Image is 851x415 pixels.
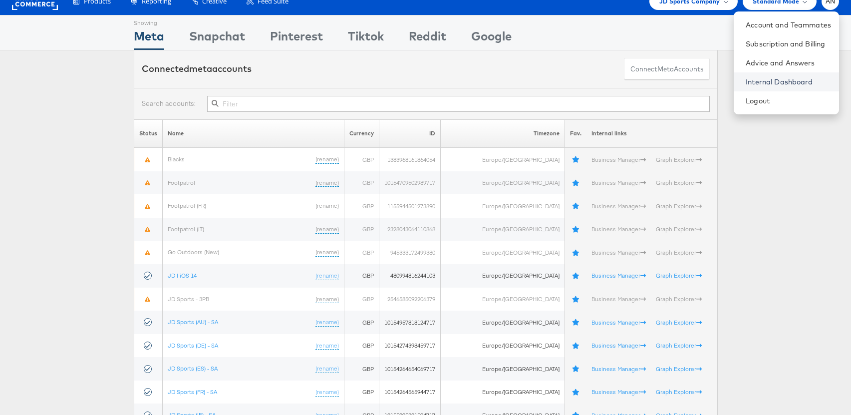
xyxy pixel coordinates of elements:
[656,272,702,279] a: Graph Explorer
[344,241,379,265] td: GBP
[409,27,446,50] div: Reddit
[379,241,440,265] td: 945333172499380
[440,381,565,404] td: Europe/[GEOGRAPHIC_DATA]
[591,388,646,396] a: Business Manager
[168,365,218,372] a: JD Sports (ES) - SA
[315,155,339,164] a: (rename)
[344,311,379,334] td: GBP
[657,64,674,74] span: meta
[168,155,185,163] a: Blacks
[591,179,646,186] a: Business Manager
[471,27,512,50] div: Google
[591,295,646,303] a: Business Manager
[168,272,197,279] a: JD | iOS 14
[344,288,379,311] td: GBP
[344,194,379,218] td: GBP
[591,202,646,210] a: Business Manager
[379,194,440,218] td: 1155944501273890
[344,357,379,381] td: GBP
[379,119,440,148] th: ID
[440,241,565,265] td: Europe/[GEOGRAPHIC_DATA]
[591,365,646,373] a: Business Manager
[134,15,164,27] div: Showing
[656,202,702,210] a: Graph Explorer
[189,63,212,74] span: meta
[379,357,440,381] td: 10154264654069717
[656,365,702,373] a: Graph Explorer
[344,334,379,358] td: GBP
[379,334,440,358] td: 10154274398459717
[344,119,379,148] th: Currency
[189,27,245,50] div: Snapchat
[591,272,646,279] a: Business Manager
[315,272,339,280] a: (rename)
[168,388,217,396] a: JD Sports (FR) - SA
[656,225,702,233] a: Graph Explorer
[315,202,339,210] a: (rename)
[440,194,565,218] td: Europe/[GEOGRAPHIC_DATA]
[344,171,379,195] td: GBP
[134,119,162,148] th: Status
[656,249,702,256] a: Graph Explorer
[656,179,702,186] a: Graph Explorer
[344,148,379,171] td: GBP
[168,295,209,303] a: JD Sports - 3PB
[315,342,339,350] a: (rename)
[591,156,646,163] a: Business Manager
[440,357,565,381] td: Europe/[GEOGRAPHIC_DATA]
[379,381,440,404] td: 10154264565944717
[746,96,831,106] a: Logout
[168,342,218,349] a: JD Sports (DE) - SA
[746,77,831,87] a: Internal Dashboard
[379,264,440,288] td: 480994816244103
[656,156,702,163] a: Graph Explorer
[656,342,702,349] a: Graph Explorer
[591,249,646,256] a: Business Manager
[315,388,339,397] a: (rename)
[348,27,384,50] div: Tiktok
[591,342,646,349] a: Business Manager
[162,119,344,148] th: Name
[440,288,565,311] td: Europe/[GEOGRAPHIC_DATA]
[142,62,252,75] div: Connected accounts
[379,218,440,241] td: 2328043064110868
[344,218,379,241] td: GBP
[440,218,565,241] td: Europe/[GEOGRAPHIC_DATA]
[591,225,646,233] a: Business Manager
[270,27,323,50] div: Pinterest
[624,58,710,80] button: ConnectmetaAccounts
[656,388,702,396] a: Graph Explorer
[315,318,339,327] a: (rename)
[746,58,831,68] a: Advice and Answers
[591,319,646,326] a: Business Manager
[379,171,440,195] td: 10154709502989717
[315,248,339,257] a: (rename)
[656,295,702,303] a: Graph Explorer
[315,295,339,304] a: (rename)
[207,96,709,112] input: Filter
[379,288,440,311] td: 2546585092206379
[440,119,565,148] th: Timezone
[168,179,195,186] a: Footpatrol
[315,179,339,187] a: (rename)
[746,20,831,30] a: Account and Teammates
[440,148,565,171] td: Europe/[GEOGRAPHIC_DATA]
[315,225,339,234] a: (rename)
[168,202,206,209] a: Footpatrol (FR)
[168,225,204,233] a: Footpatrol (IT)
[440,171,565,195] td: Europe/[GEOGRAPHIC_DATA]
[344,264,379,288] td: GBP
[440,311,565,334] td: Europe/[GEOGRAPHIC_DATA]
[134,27,164,50] div: Meta
[168,248,219,256] a: Go Outdoors (New)
[656,319,702,326] a: Graph Explorer
[440,264,565,288] td: Europe/[GEOGRAPHIC_DATA]
[440,334,565,358] td: Europe/[GEOGRAPHIC_DATA]
[746,39,831,49] a: Subscription and Billing
[344,381,379,404] td: GBP
[168,318,218,326] a: JD Sports (AU) - SA
[315,365,339,373] a: (rename)
[379,148,440,171] td: 1383968161864054
[379,311,440,334] td: 10154957818124717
